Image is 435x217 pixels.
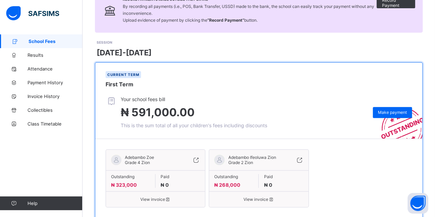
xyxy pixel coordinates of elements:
span: Help [28,200,82,206]
span: School Fees [29,39,83,44]
button: Open asap [407,193,428,214]
span: Adebambo Zoe [125,155,154,160]
span: SESSION [97,40,112,44]
span: Outstanding [214,174,253,179]
span: Attendance [28,66,83,72]
span: ₦ 0 [264,182,272,188]
span: Class Timetable [28,121,83,127]
span: ₦ 323,000 [111,182,137,188]
span: Grade 4 Zion [125,160,150,165]
img: safsims [6,6,59,21]
span: ₦ 0 [161,182,169,188]
span: View invoice [214,197,303,202]
span: ₦ 268,000 [214,182,240,188]
span: By recording all payments (i.e., POS, Bank Transfer, USSD) made to the bank, the school can easil... [123,4,374,23]
span: [DATE]-[DATE] [97,48,152,57]
span: Make payment [378,110,407,115]
span: Paid [161,174,200,179]
span: Payment History [28,80,83,85]
span: Outstanding [111,174,150,179]
span: Paid [264,174,303,179]
span: Adebambo Ifeoluwa Zion [228,155,276,160]
span: First Term [106,81,133,88]
b: “Record Payment” [207,18,244,23]
span: Collectibles [28,107,83,113]
span: Grade 2 Zion [228,160,253,165]
span: Your school fees bill [121,96,267,102]
span: View invoice [111,197,200,202]
span: ₦ 591,000.00 [121,106,195,119]
span: Invoice History [28,94,83,99]
span: Results [28,52,83,58]
img: outstanding-stamp.3c148f88c3ebafa6da95868fa43343a1.svg [372,99,422,139]
span: Current term [107,73,139,77]
span: This is the sum total of all your children's fees including discounts [121,122,267,128]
